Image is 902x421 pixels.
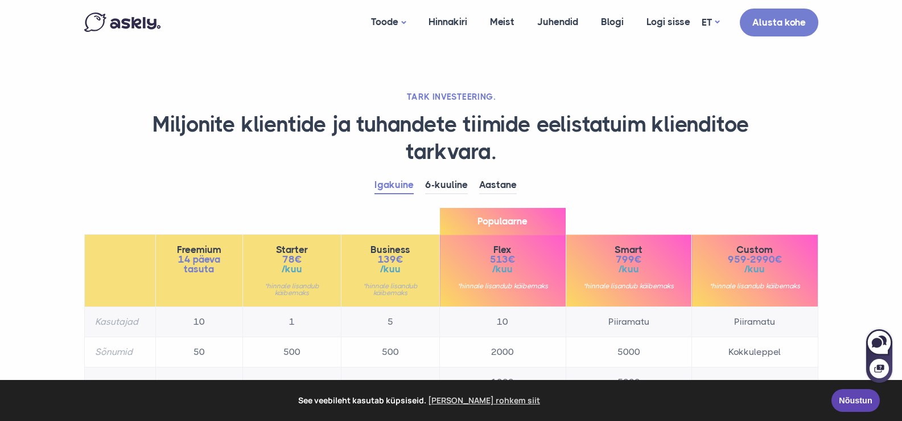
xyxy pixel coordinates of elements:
[166,245,232,255] span: Freemium
[166,255,232,274] span: 14 päeva tasuta
[576,378,681,387] span: 5000
[576,255,681,264] span: 799€
[352,264,429,274] span: /kuu
[341,307,440,337] td: 5
[374,177,414,194] a: Igakuine
[17,392,823,409] span: See veebileht kasutab küpsiseid.
[352,283,429,296] small: *hinnale lisandub käibemaks
[450,255,555,264] span: 513€
[242,337,341,367] td: 500
[440,337,566,367] td: 2000
[576,245,681,255] span: Smart
[702,14,719,31] a: ET
[450,245,555,255] span: Flex
[253,255,331,264] span: 78€
[450,378,555,387] span: 1000
[84,91,818,103] h2: TARK INVESTEERING.
[865,327,893,384] iframe: Askly chat
[702,283,807,289] small: *hinnale lisandub käibemaks
[84,337,155,367] th: Sõnumid
[341,367,440,404] td: 100
[566,337,691,367] td: 5000
[692,337,818,367] td: Kokkuleppel
[450,264,555,274] span: /kuu
[692,307,818,337] td: Piiramatu
[702,245,807,255] span: Custom
[155,367,242,404] td: 50
[831,389,880,412] a: Nõustun
[155,307,242,337] td: 10
[253,283,331,296] small: *hinnale lisandub käibemaks
[566,307,691,337] td: Piiramatu
[479,177,517,194] a: Aastane
[352,245,429,255] span: Business
[425,177,468,194] a: 6-kuuline
[242,307,341,337] td: 1
[84,13,160,32] img: Askly
[450,283,555,289] small: *hinnale lisandub käibemaks
[352,255,429,264] span: 139€
[253,264,331,274] span: /kuu
[242,367,341,404] td: 50
[740,9,818,36] a: Alusta kohe
[576,264,681,274] span: /kuu
[84,307,155,337] th: Kasutajad
[84,111,818,165] h1: Miljonite klientide ja tuhandete tiimide eelistatuim klienditoe tarkvara.
[155,337,242,367] td: 50
[426,392,542,409] a: learn more about cookies
[341,337,440,367] td: 500
[702,264,807,274] span: /kuu
[440,307,566,337] td: 10
[84,367,155,404] th: AI vastused
[253,245,331,255] span: Starter
[576,283,681,289] small: *hinnale lisandub käibemaks
[702,255,807,264] span: 959-2990€
[440,208,565,235] span: Populaarne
